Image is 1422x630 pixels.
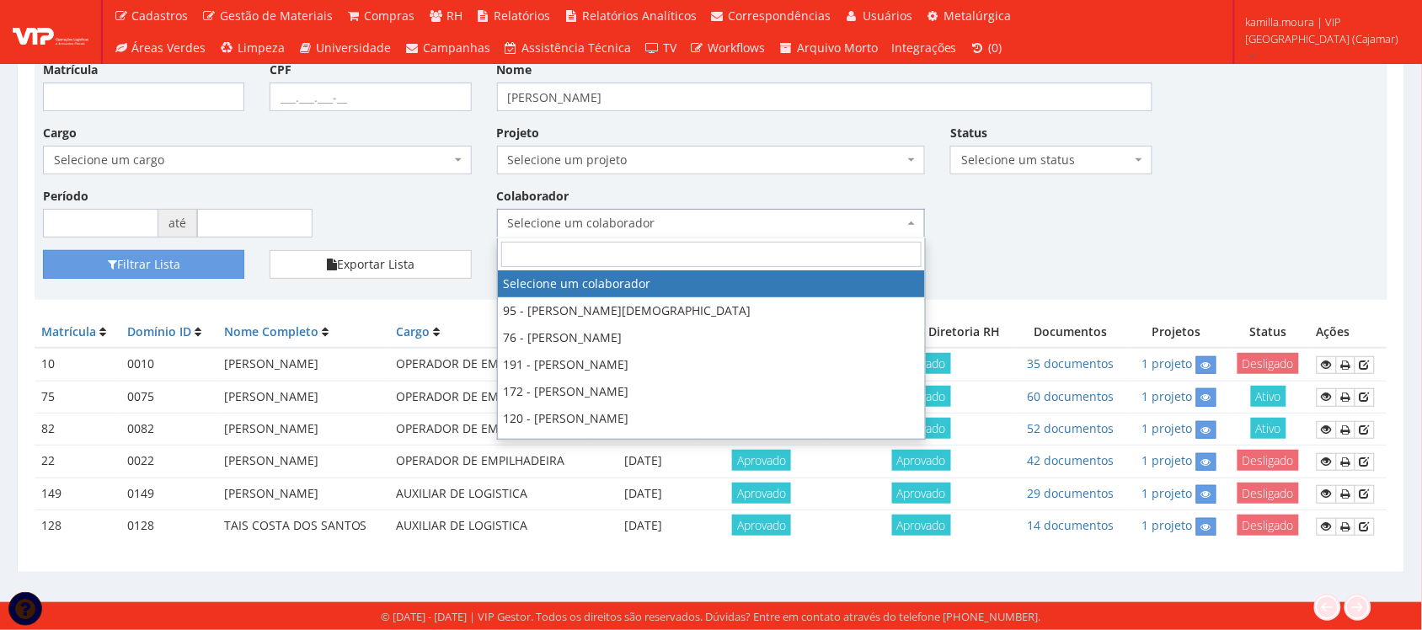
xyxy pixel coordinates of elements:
td: OPERADOR DE EMPILHADEIRA [389,348,590,381]
li: Selecione um colaborador [498,270,925,297]
a: Arquivo Morto [772,32,885,64]
td: 82 [35,414,120,446]
a: Assistência Técnica [497,32,639,64]
span: até [158,209,197,238]
td: 75 [35,381,120,413]
a: Workflows [683,32,772,64]
a: 1 projeto [1142,485,1193,501]
td: [PERSON_NAME] [217,446,390,478]
td: 0075 [120,381,217,413]
a: 1 projeto [1142,517,1193,533]
span: Aprovado [892,483,951,504]
td: OPERADOR DE EMPILHADEIRA [389,414,590,446]
label: Período [43,188,88,205]
a: (0) [964,32,1009,64]
td: 22 [35,446,120,478]
span: Aprovado [732,515,791,536]
span: Aprovado [892,515,951,536]
td: [PERSON_NAME] [217,381,390,413]
span: Selecione um colaborador [508,215,905,232]
td: OPERADOR DE EMPILHADEIRA [389,381,590,413]
td: 10 [35,348,120,381]
span: kamilla.moura | VIP [GEOGRAPHIC_DATA] (Cajamar) [1245,13,1400,47]
label: CPF [270,61,291,78]
th: Status [1227,317,1310,348]
td: [DATE] [590,446,698,478]
span: Usuários [863,8,912,24]
a: Campanhas [398,32,498,64]
span: Correspondências [729,8,831,24]
td: 128 [35,510,120,542]
span: Desligado [1238,515,1299,536]
td: [DATE] [590,478,698,510]
a: 52 documentos [1028,420,1115,436]
span: Workflows [708,40,766,56]
span: RH [446,8,462,24]
span: Desligado [1238,353,1299,374]
span: (0) [989,40,1002,56]
td: [DATE] [590,510,698,542]
td: [PERSON_NAME] [217,478,390,510]
span: Áreas Verdes [132,40,206,56]
label: Matrícula [43,61,98,78]
span: TV [663,40,676,56]
span: Relatórios Analíticos [582,8,697,24]
td: 0149 [120,478,217,510]
span: Gestão de Materiais [220,8,333,24]
li: 120 - [PERSON_NAME] [498,405,925,432]
th: Documentos [1016,317,1126,348]
span: Selecione um projeto [497,146,926,174]
td: [PERSON_NAME] [217,348,390,381]
li: 172 - [PERSON_NAME] [498,378,925,405]
td: AUXILIAR DE LOGISTICA [389,510,590,542]
div: © [DATE] - [DATE] | VIP Gestor. Todos os direitos são reservados. Dúvidas? Entre em contato atrav... [382,609,1041,625]
li: 76 - [PERSON_NAME] [498,324,925,351]
a: TV [639,32,684,64]
span: Selecione um status [961,152,1131,168]
span: Desligado [1238,483,1299,504]
span: Ativo [1251,418,1286,439]
td: OPERADOR DE EMPILHADEIRA [389,446,590,478]
a: 42 documentos [1028,452,1115,468]
label: Colaborador [497,188,569,205]
span: Relatórios [494,8,551,24]
label: Cargo [43,125,77,141]
span: Integrações [891,40,957,56]
a: 29 documentos [1028,485,1115,501]
th: Projetos [1126,317,1227,348]
span: Campanhas [423,40,490,56]
a: Áreas Verdes [107,32,213,64]
td: 0022 [120,446,217,478]
span: Universidade [317,40,392,56]
a: 1 projeto [1142,355,1193,371]
li: 177 - [PERSON_NAME] [498,431,925,458]
input: ___.___.___-__ [270,83,471,111]
a: 14 documentos [1028,517,1115,533]
span: Aprovado [732,483,791,504]
span: Limpeza [238,40,285,56]
span: Metalúrgica [944,8,1012,24]
button: Filtrar Lista [43,250,244,279]
span: Selecione um colaborador [497,209,926,238]
span: Aprovado [732,450,791,471]
span: Assistência Técnica [522,40,632,56]
a: Integrações [885,32,964,64]
a: Limpeza [213,32,292,64]
td: [PERSON_NAME] [217,414,390,446]
span: Selecione um projeto [508,152,905,168]
a: Matrícula [41,323,96,339]
td: 149 [35,478,120,510]
th: Ações [1310,317,1387,348]
label: Nome [497,61,532,78]
td: AUXILIAR DE LOGISTICA [389,478,590,510]
span: Desligado [1238,450,1299,471]
span: Arquivo Morto [797,40,878,56]
a: 1 projeto [1142,420,1193,436]
a: 1 projeto [1142,452,1193,468]
a: 60 documentos [1028,388,1115,404]
td: TAIS COSTA DOS SANTOS [217,510,390,542]
span: Ativo [1251,386,1286,407]
td: 0128 [120,510,217,542]
a: Universidade [291,32,398,64]
img: logo [13,19,88,45]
